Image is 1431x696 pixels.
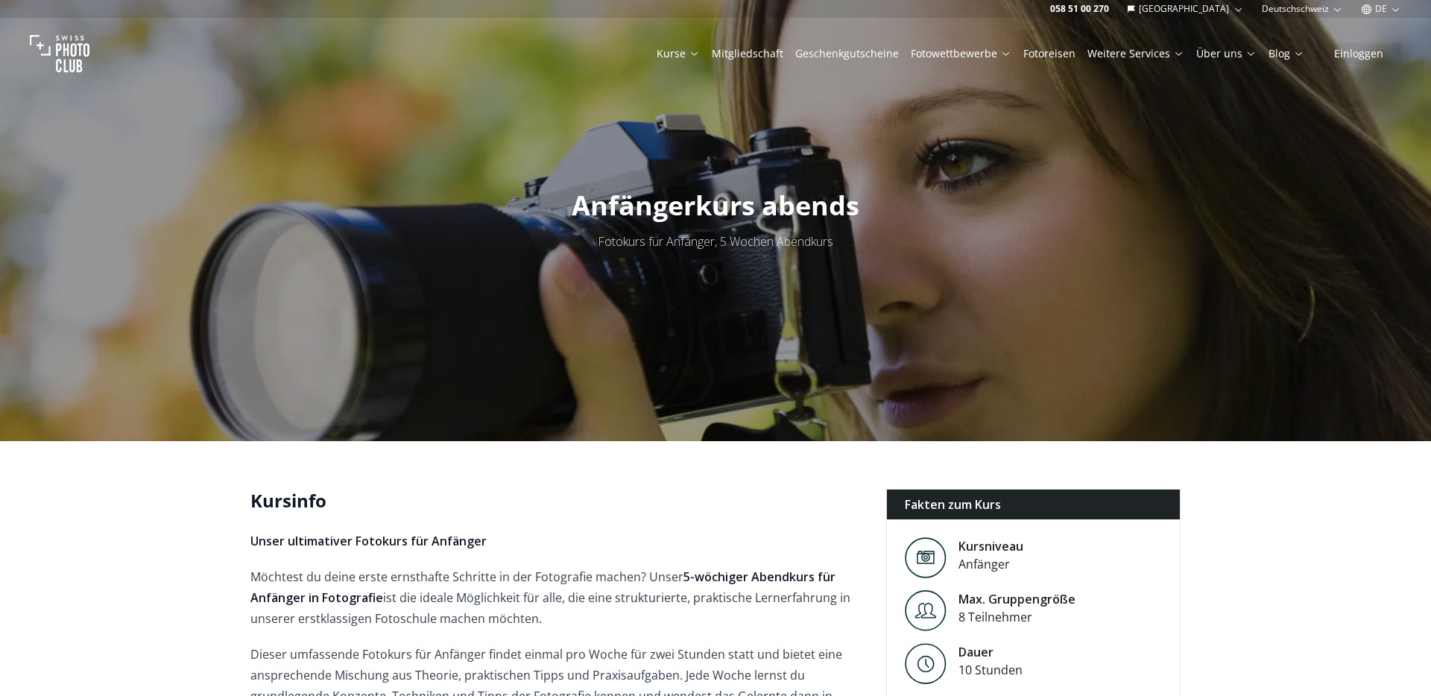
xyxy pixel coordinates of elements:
[958,661,1023,679] div: 10 Stunden
[706,43,789,64] button: Mitgliedschaft
[1196,46,1257,61] a: Über uns
[1017,43,1081,64] button: Fotoreisen
[905,537,947,578] img: Level
[905,590,947,631] img: Level
[572,187,859,224] span: Anfängerkurs abends
[712,46,783,61] a: Mitgliedschaft
[958,590,1075,608] div: Max. Gruppengröße
[958,537,1023,555] div: Kursniveau
[1190,43,1263,64] button: Über uns
[795,46,899,61] a: Geschenkgutscheine
[789,43,905,64] button: Geschenkgutscheine
[1269,46,1304,61] a: Blog
[905,643,947,684] img: Level
[30,24,89,83] img: Swiss photo club
[250,489,862,513] h2: Kursinfo
[911,46,1011,61] a: Fotowettbewerbe
[1050,3,1109,15] a: 058 51 00 270
[598,233,833,250] span: Fotokurs für Anfänger, 5 Wochen Abendkurs
[1316,43,1401,64] button: Einloggen
[958,608,1075,626] div: 8 Teilnehmer
[905,43,1017,64] button: Fotowettbewerbe
[657,46,700,61] a: Kurse
[958,643,1023,661] div: Dauer
[250,566,862,629] p: Möchtest du deine erste ernsthafte Schritte in der Fotografie machen? Unser ist die ideale Möglic...
[250,533,487,549] strong: Unser ultimativer Fotokurs für Anfänger
[1081,43,1190,64] button: Weitere Services
[958,555,1023,573] div: Anfänger
[1023,46,1075,61] a: Fotoreisen
[651,43,706,64] button: Kurse
[1263,43,1310,64] button: Blog
[887,490,1180,519] div: Fakten zum Kurs
[1087,46,1184,61] a: Weitere Services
